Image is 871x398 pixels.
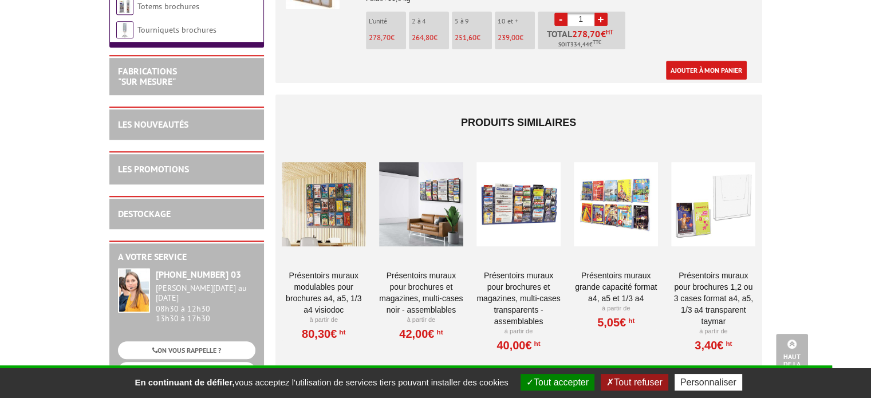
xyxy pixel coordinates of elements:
a: LES NOUVEAUTÉS [118,119,188,130]
p: 10 et + [498,17,535,25]
img: Tourniquets brochures [116,21,133,38]
p: € [498,34,535,42]
sup: HT [532,340,541,348]
p: À partir de [671,327,755,336]
span: Produits similaires [461,117,576,128]
p: 5 à 9 [455,17,492,25]
a: 42,00€HT [399,330,443,337]
span: 264,80 [412,33,433,42]
button: Tout accepter [521,374,594,391]
a: Totems brochures [137,1,199,11]
a: 40,00€HT [496,342,540,349]
sup: HT [337,328,345,336]
span: 251,60 [455,33,476,42]
a: - [554,13,567,26]
span: vous acceptez l'utilisation de services tiers pouvant installer des cookies [129,377,514,387]
button: Tout refuser [601,374,668,391]
a: PRÉSENTOIRS MURAUX GRANDE CAPACITÉ FORMAT A4, A5 ET 1/3 A4 [574,270,658,304]
p: 2 à 4 [412,17,449,25]
p: Total [541,29,625,49]
p: € [412,34,449,42]
a: 5,05€HT [597,319,634,326]
button: Personnaliser (fenêtre modale) [675,374,742,391]
span: Soit € [558,40,601,49]
span: 278,70 [369,33,391,42]
div: 08h30 à 12h30 13h30 à 17h30 [156,283,255,323]
p: € [369,34,406,42]
sup: TTC [593,39,601,45]
a: PRÉSENTOIRS MURAUX POUR BROCHURES ET MAGAZINES, MULTI-CASES TRANSPARENTS - ASSEMBLABLES [476,270,561,327]
strong: [PHONE_NUMBER] 03 [156,269,241,280]
a: FABRICATIONS"Sur Mesure" [118,65,177,87]
a: PRÉSENTOIRS MURAUX POUR BROCHURES ET MAGAZINES, MULTI-CASES NOIR - ASSEMBLABLES [379,270,463,316]
div: [PERSON_NAME][DATE] au [DATE] [156,283,255,303]
span: 334,44 [570,40,589,49]
a: 80,30€HT [302,330,345,337]
p: À partir de [476,327,561,336]
a: PRÉSENTOIRS MURAUX POUR BROCHURES 1,2 OU 3 CASES FORMAT A4, A5, 1/3 A4 TRANSPARENT TAYMAR [671,270,755,327]
a: + [594,13,608,26]
sup: HT [606,28,613,36]
a: DESTOCKAGE [118,208,171,219]
a: 3,40€HT [695,342,732,349]
a: LES PROMOTIONS [118,163,189,175]
p: € [455,34,492,42]
sup: HT [723,340,732,348]
p: À partir de [574,304,658,313]
h2: A votre service [118,252,255,262]
p: À partir de [282,316,366,325]
span: 239,00 [498,33,519,42]
img: widget-service.jpg [118,268,150,313]
sup: HT [434,328,443,336]
a: Haut de la page [776,334,808,381]
a: Ajouter à mon panier [666,61,747,80]
a: Tourniquets brochures [137,25,216,35]
span: 278,70 [572,29,601,38]
span: € [601,29,606,38]
p: L'unité [369,17,406,25]
sup: HT [626,317,634,325]
a: Présentoirs muraux modulables pour brochures A4, A5, 1/3 A4 VISIODOC [282,270,366,316]
p: À partir de [379,316,463,325]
